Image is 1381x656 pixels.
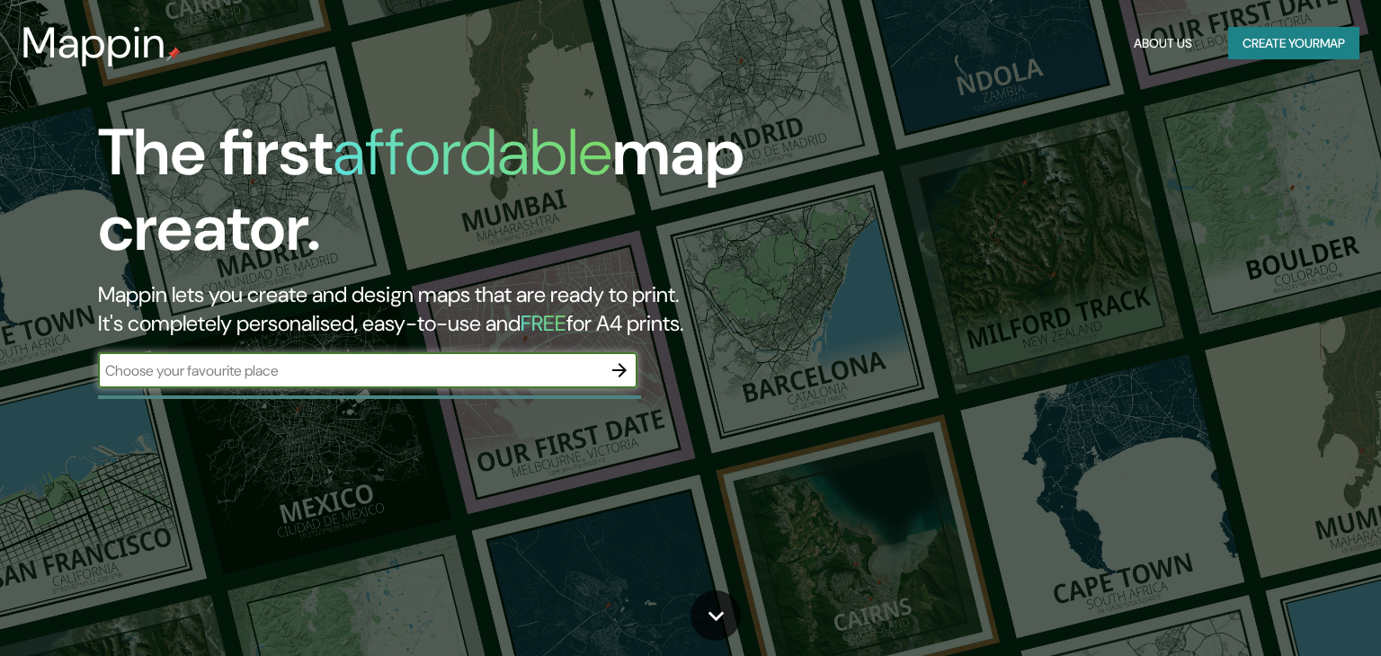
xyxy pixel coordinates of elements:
[98,115,789,280] h1: The first map creator.
[1127,27,1199,60] button: About Us
[166,47,181,61] img: mappin-pin
[333,111,612,194] h1: affordable
[1228,27,1359,60] button: Create yourmap
[22,18,166,68] h3: Mappin
[521,309,566,337] h5: FREE
[98,360,601,381] input: Choose your favourite place
[98,280,789,338] h2: Mappin lets you create and design maps that are ready to print. It's completely personalised, eas...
